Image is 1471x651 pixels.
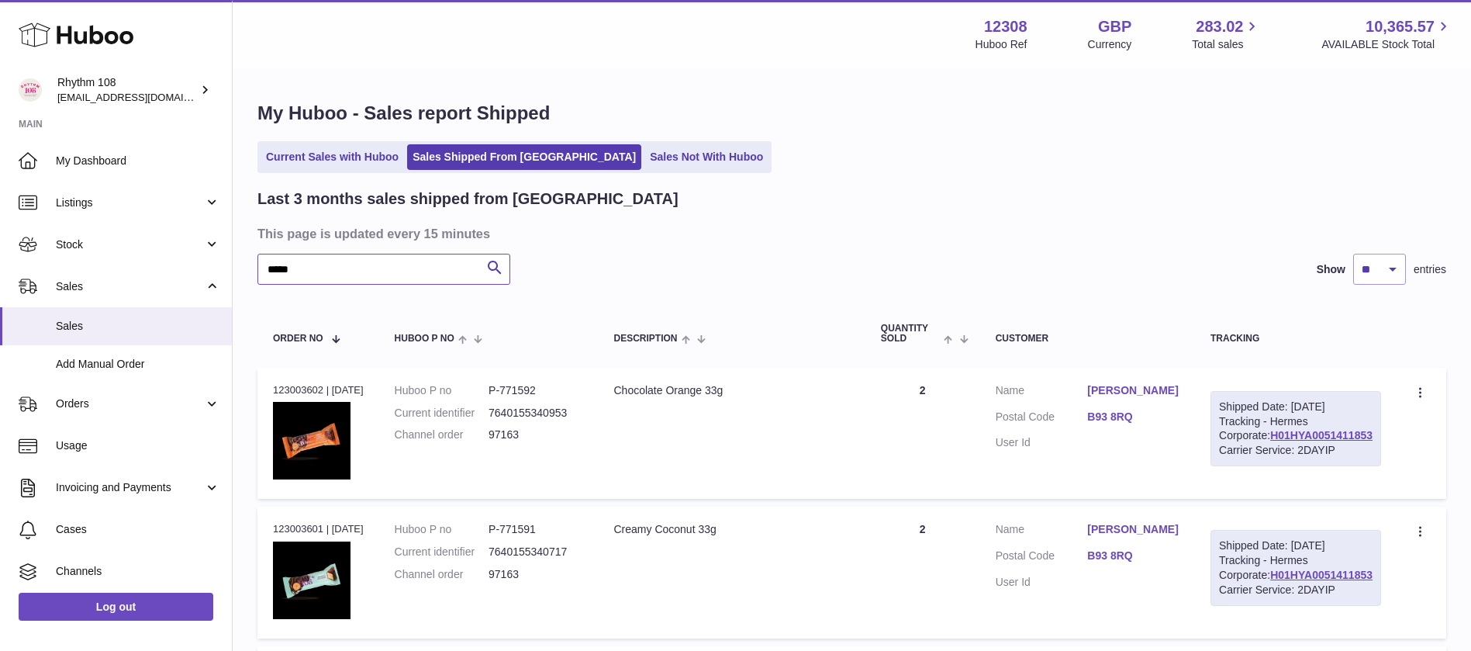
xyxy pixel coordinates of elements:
[1414,262,1446,277] span: entries
[395,522,489,537] dt: Huboo P no
[395,428,489,442] dt: Channel order
[273,522,364,536] div: 123003601 | [DATE]
[273,334,323,344] span: Order No
[613,334,677,344] span: Description
[1087,383,1179,398] a: [PERSON_NAME]
[996,522,1088,541] dt: Name
[1192,37,1261,52] span: Total sales
[984,16,1027,37] strong: 12308
[1270,429,1373,442] a: H01HYA0051411853
[1219,443,1373,458] div: Carrier Service: 2DAYIP
[395,567,489,582] dt: Channel order
[1219,583,1373,597] div: Carrier Service: 2DAYIP
[996,410,1088,428] dt: Postal Code
[1087,410,1179,424] a: B93 8RQ
[1210,334,1381,344] div: Tracking
[489,428,582,442] dd: 97163
[273,402,350,480] img: 123081684745551.jpg
[1321,16,1452,52] a: 10,365.57 AVAILABLE Stock Total
[1219,400,1373,414] div: Shipped Date: [DATE]
[395,406,489,421] dt: Current identifier
[489,545,582,559] dd: 7640155340717
[257,225,1442,242] h3: This page is updated every 15 minutes
[1087,522,1179,537] a: [PERSON_NAME]
[407,144,641,170] a: Sales Shipped From [GEOGRAPHIC_DATA]
[56,564,220,579] span: Channels
[881,324,941,344] span: Quantity Sold
[975,37,1027,52] div: Huboo Ref
[395,545,489,559] dt: Current identifier
[1210,530,1381,606] div: Tracking - Hermes Corporate:
[56,196,204,210] span: Listings
[273,542,350,619] img: 123081684745583.jpg
[1321,37,1452,52] span: AVAILABLE Stock Total
[56,438,220,453] span: Usage
[56,154,220,168] span: My Dashboard
[996,383,1088,402] dt: Name
[56,357,220,372] span: Add Manual Order
[644,144,768,170] a: Sales Not With Huboo
[613,383,849,398] div: Chocolate Orange 33g
[489,383,582,398] dd: P-771592
[56,237,204,252] span: Stock
[613,522,849,537] div: Creamy Coconut 33g
[1366,16,1435,37] span: 10,365.57
[1192,16,1261,52] a: 283.02 Total sales
[395,334,454,344] span: Huboo P no
[489,567,582,582] dd: 97163
[1317,262,1345,277] label: Show
[1270,569,1373,581] a: H01HYA0051411853
[257,189,679,209] h2: Last 3 months sales shipped from [GEOGRAPHIC_DATA]
[1196,16,1243,37] span: 283.02
[1219,538,1373,553] div: Shipped Date: [DATE]
[56,522,220,537] span: Cases
[56,279,204,294] span: Sales
[489,406,582,421] dd: 7640155340953
[865,368,980,499] td: 2
[57,91,228,103] span: [EMAIL_ADDRESS][DOMAIN_NAME]
[395,383,489,398] dt: Huboo P no
[56,480,204,495] span: Invoicing and Payments
[1087,549,1179,563] a: B93 8RQ
[19,593,213,621] a: Log out
[996,549,1088,567] dt: Postal Code
[865,507,980,638] td: 2
[1098,16,1131,37] strong: GBP
[1088,37,1132,52] div: Currency
[257,101,1446,126] h1: My Huboo - Sales report Shipped
[996,435,1088,450] dt: User Id
[19,78,42,102] img: orders@rhythm108.com
[57,75,197,105] div: Rhythm 108
[996,575,1088,590] dt: User Id
[56,319,220,334] span: Sales
[273,383,364,397] div: 123003602 | [DATE]
[56,396,204,411] span: Orders
[489,522,582,537] dd: P-771591
[261,144,404,170] a: Current Sales with Huboo
[996,334,1179,344] div: Customer
[1210,391,1381,467] div: Tracking - Hermes Corporate:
